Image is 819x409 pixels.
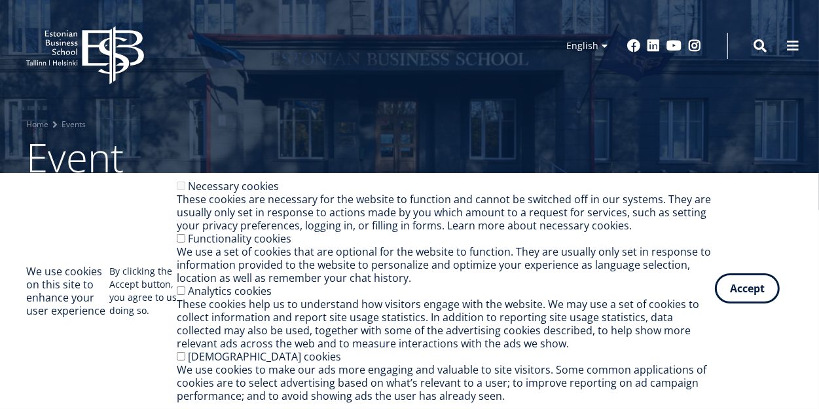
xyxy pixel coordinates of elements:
[26,131,793,184] h1: Event
[188,179,279,193] label: Necessary cookies
[666,39,682,52] a: Youtube
[177,298,715,350] div: These cookies help us to understand how visitors engage with the website. We may use a set of coo...
[109,265,177,317] p: By clicking the Accept button, you agree to us doing so.
[188,231,291,246] label: Functionality cookies
[627,39,640,52] a: Facebook
[177,363,715,402] div: We use cookies to make our ads more engaging and valuable to site visitors. Some common applicati...
[62,118,86,131] a: Events
[26,118,48,131] a: Home
[715,273,780,303] button: Accept
[688,39,701,52] a: Instagram
[177,193,715,232] div: These cookies are necessary for the website to function and cannot be switched off in our systems...
[188,284,272,298] label: Analytics cookies
[188,349,341,364] label: [DEMOGRAPHIC_DATA] cookies
[647,39,660,52] a: Linkedin
[177,245,715,284] div: We use a set of cookies that are optional for the website to function. They are usually only set ...
[26,265,109,317] h2: We use cookies on this site to enhance your user experience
